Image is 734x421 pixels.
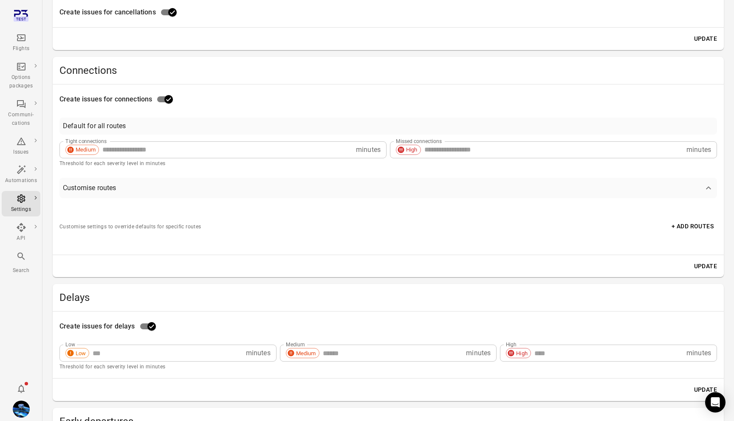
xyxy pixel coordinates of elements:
[5,234,37,243] div: API
[691,258,720,274] button: Update
[59,7,156,17] span: Create issues for cancellations
[5,267,37,275] div: Search
[246,348,271,358] p: minutes
[73,349,89,358] span: Low
[5,111,37,128] div: Communi-cations
[2,59,40,93] a: Options packages
[59,321,135,331] span: Create issues for delays
[403,146,421,154] span: High
[65,341,75,348] label: Low
[59,178,717,198] button: Customise routes
[286,341,305,348] label: Medium
[59,223,201,231] p: Customise settings to override defaults for specific routes
[5,177,37,185] div: Automations
[59,94,152,104] span: Create issues for connections
[5,73,37,90] div: Options packages
[5,205,37,214] div: Settings
[63,183,116,193] div: Customise routes
[73,146,99,154] span: Medium
[59,363,717,371] p: Threshold for each severity level in minutes
[13,380,30,397] button: Notifications
[2,191,40,216] a: Settings
[59,160,717,168] p: Threshold for each severity level in minutes
[506,341,517,348] label: High
[2,220,40,245] a: API
[2,249,40,277] button: Search
[5,45,37,53] div: Flights
[668,219,717,234] button: + Add routes
[356,145,381,155] p: minutes
[59,291,717,304] h2: Delays
[466,348,491,358] p: minutes
[59,64,717,77] h2: Connections
[2,134,40,159] a: Issues
[686,145,711,155] p: minutes
[705,392,726,413] div: Open Intercom Messenger
[59,198,717,248] div: Customise routes
[396,138,442,145] label: Missed connections
[5,148,37,157] div: Issues
[13,401,30,418] img: shutterstock-1708408498.jpg
[691,31,720,47] button: Update
[293,349,319,358] span: Medium
[65,138,107,145] label: Tight connections
[2,162,40,188] a: Automations
[2,96,40,130] a: Communi-cations
[513,349,531,358] span: High
[2,30,40,56] a: Flights
[686,348,711,358] p: minutes
[691,382,720,398] button: Update
[63,121,126,131] div: Default for all routes
[9,397,33,421] button: Daníel Benediktsson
